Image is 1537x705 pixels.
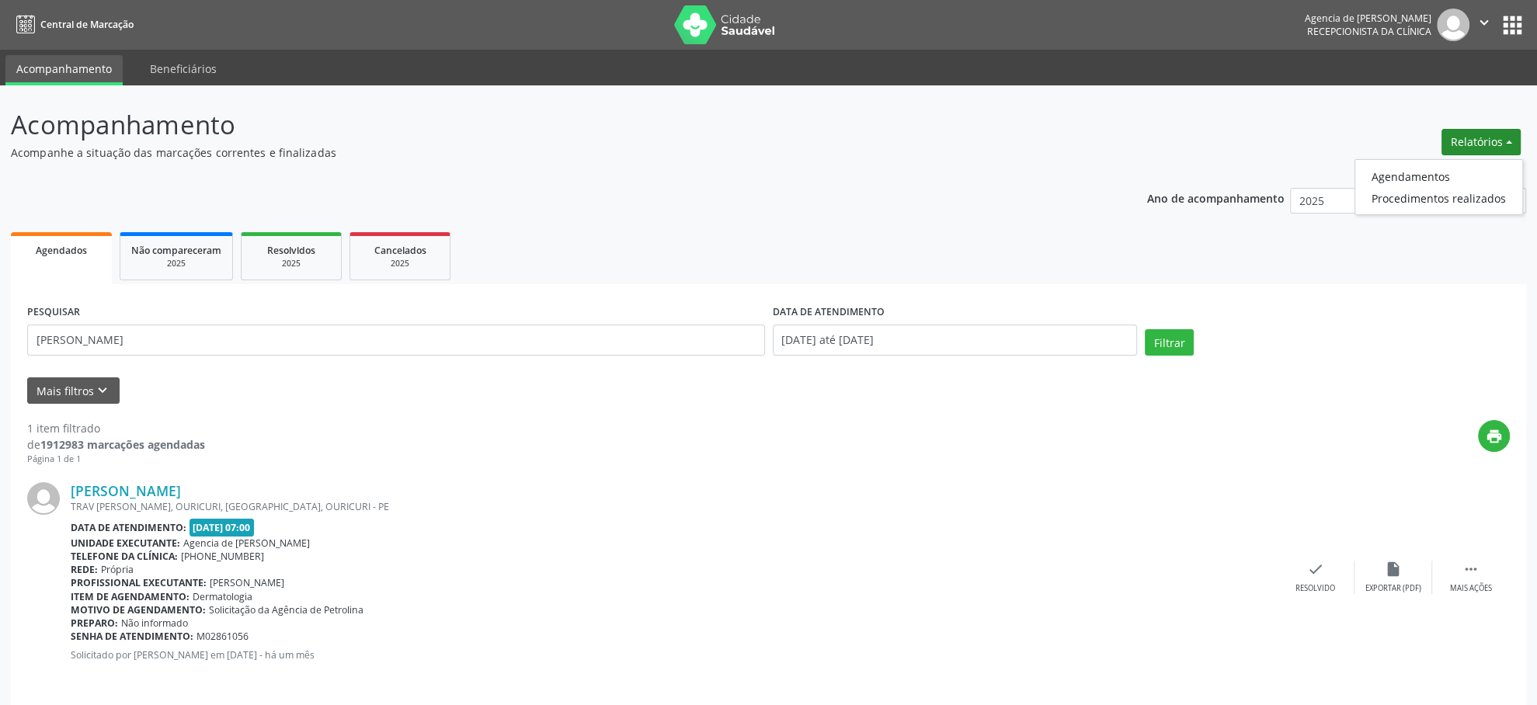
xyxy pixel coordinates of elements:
[1486,428,1503,445] i: print
[1462,561,1480,578] i: 
[71,482,181,499] a: [PERSON_NAME]
[209,603,363,616] span: Solicitação da Agência de Petrolina
[196,630,249,643] span: M02861056
[71,603,206,616] b: Motivo de agendamento:
[181,550,264,563] span: [PHONE_NUMBER]
[1307,25,1431,38] span: Recepcionista da clínica
[1355,165,1522,187] a: Agendamentos
[252,258,330,269] div: 2025
[1365,583,1421,594] div: Exportar (PDF)
[267,244,315,257] span: Resolvidos
[183,537,310,550] span: Agencia de [PERSON_NAME]
[193,590,252,603] span: Dermatologia
[27,420,205,436] div: 1 item filtrado
[71,648,1277,662] p: Solicitado por [PERSON_NAME] em [DATE] - há um mês
[1441,129,1521,155] button: Relatórios
[71,590,190,603] b: Item de agendamento:
[71,616,118,630] b: Preparo:
[1147,188,1285,207] p: Ano de acompanhamento
[27,436,205,453] div: de
[27,300,80,325] label: PESQUISAR
[40,437,205,452] strong: 1912983 marcações agendadas
[71,521,186,534] b: Data de atendimento:
[773,325,1138,356] input: Selecione um intervalo
[94,382,111,399] i: keyboard_arrow_down
[361,258,439,269] div: 2025
[121,616,188,630] span: Não informado
[374,244,426,257] span: Cancelados
[71,550,178,563] b: Telefone da clínica:
[1469,9,1499,41] button: 
[1307,561,1324,578] i: check
[101,563,134,576] span: Própria
[27,453,205,466] div: Página 1 de 1
[11,144,1072,161] p: Acompanhe a situação das marcações correntes e finalizadas
[27,325,765,356] input: Nome, código do beneficiário ou CPF
[1476,14,1493,31] i: 
[11,106,1072,144] p: Acompanhamento
[131,244,221,257] span: Não compareceram
[27,482,60,515] img: img
[1478,420,1510,452] button: print
[71,630,193,643] b: Senha de atendimento:
[1385,561,1402,578] i: insert_drive_file
[1437,9,1469,41] img: img
[1145,329,1194,356] button: Filtrar
[210,576,284,589] span: [PERSON_NAME]
[36,244,87,257] span: Agendados
[71,537,180,550] b: Unidade executante:
[40,18,134,31] span: Central de Marcação
[1305,12,1431,25] div: Agencia de [PERSON_NAME]
[1499,12,1526,39] button: apps
[5,55,123,85] a: Acompanhamento
[1354,159,1523,215] ul: Relatórios
[71,500,1277,513] div: TRAV [PERSON_NAME], OURICURI, [GEOGRAPHIC_DATA], OURICURI - PE
[773,300,885,325] label: DATA DE ATENDIMENTO
[1295,583,1335,594] div: Resolvido
[131,258,221,269] div: 2025
[1355,187,1522,209] a: Procedimentos realizados
[139,55,228,82] a: Beneficiários
[27,377,120,405] button: Mais filtroskeyboard_arrow_down
[190,519,255,537] span: [DATE] 07:00
[71,576,207,589] b: Profissional executante:
[71,563,98,576] b: Rede:
[11,12,134,37] a: Central de Marcação
[1450,583,1492,594] div: Mais ações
